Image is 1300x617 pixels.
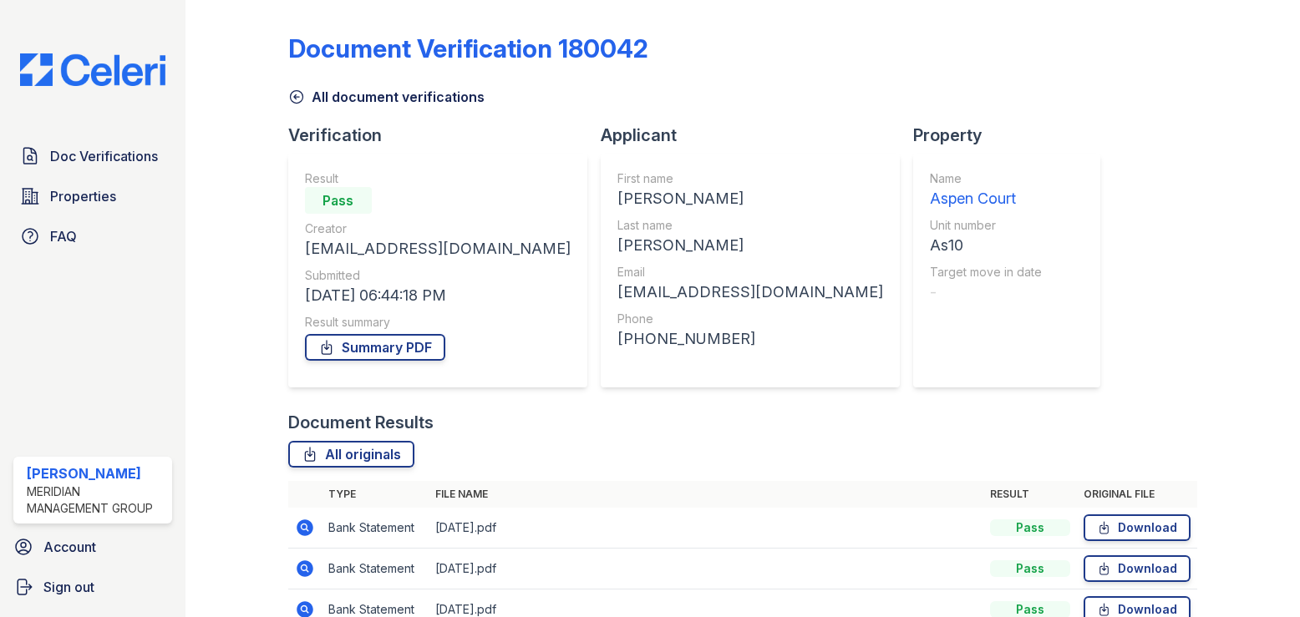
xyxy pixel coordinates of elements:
[617,187,883,210] div: [PERSON_NAME]
[50,186,116,206] span: Properties
[983,481,1077,508] th: Result
[1084,514,1191,541] a: Download
[930,187,1042,210] div: Aspen Court
[990,519,1070,536] div: Pass
[288,33,648,63] div: Document Verification 180042
[288,441,414,468] a: All originals
[50,146,158,166] span: Doc Verifications
[601,124,913,147] div: Applicant
[305,314,571,331] div: Result summary
[288,411,434,434] div: Document Results
[617,327,883,351] div: [PHONE_NUMBER]
[322,508,429,549] td: Bank Statement
[305,237,571,260] div: [EMAIL_ADDRESS][DOMAIN_NAME]
[13,139,172,173] a: Doc Verifications
[930,264,1042,281] div: Target move in date
[43,577,94,597] span: Sign out
[305,170,571,187] div: Result
[305,267,571,284] div: Submitted
[617,234,883,257] div: [PERSON_NAME]
[930,281,1042,304] div: -
[7,570,179,604] a: Sign out
[930,234,1042,257] div: As10
[913,124,1114,147] div: Property
[617,264,883,281] div: Email
[305,220,571,237] div: Creator
[27,483,165,517] div: Meridian Management Group
[13,220,172,253] a: FAQ
[288,124,601,147] div: Verification
[617,170,883,187] div: First name
[43,537,96,557] span: Account
[429,549,984,589] td: [DATE].pdf
[930,217,1042,234] div: Unit number
[1077,481,1197,508] th: Original file
[13,180,172,213] a: Properties
[617,311,883,327] div: Phone
[322,481,429,508] th: Type
[617,281,883,304] div: [EMAIL_ADDRESS][DOMAIN_NAME]
[7,530,179,564] a: Account
[322,549,429,589] td: Bank Statement
[429,508,984,549] td: [DATE].pdf
[930,170,1042,187] div: Name
[27,463,165,483] div: [PERSON_NAME]
[50,226,77,246] span: FAQ
[1084,555,1191,582] a: Download
[305,187,372,214] div: Pass
[930,170,1042,210] a: Name Aspen Court
[305,334,445,361] a: Summary PDF
[305,284,571,307] div: [DATE] 06:44:18 PM
[7,53,179,86] img: CE_Logo_Blue-a8612792a0a2168367f1c8372b55b34899dd931a85d93a1a3d3e32e68fde9ad4.png
[288,87,485,107] a: All document verifications
[617,217,883,234] div: Last name
[990,560,1070,577] div: Pass
[429,481,984,508] th: File name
